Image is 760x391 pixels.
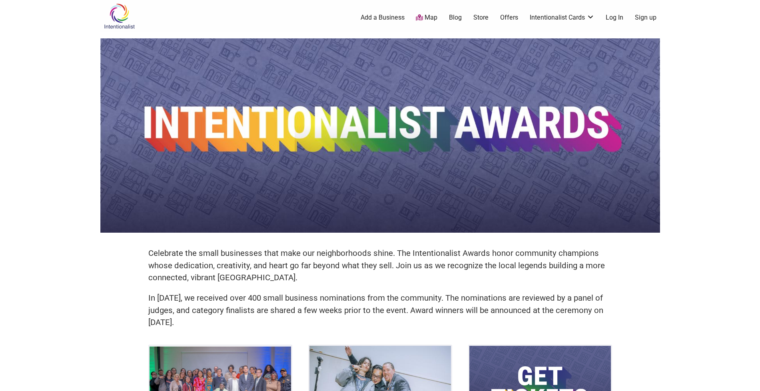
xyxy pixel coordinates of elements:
[635,13,656,22] a: Sign up
[148,292,612,329] p: In [DATE], we received over 400 small business nominations from the community. The nominations ar...
[606,13,623,22] a: Log In
[530,13,594,22] a: Intentionalist Cards
[416,13,437,22] a: Map
[473,13,489,22] a: Store
[148,247,612,284] p: Celebrate the small businesses that make our neighborhoods shine. The Intentionalist Awards honor...
[500,13,518,22] a: Offers
[100,3,138,29] img: Intentionalist
[449,13,462,22] a: Blog
[361,13,405,22] a: Add a Business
